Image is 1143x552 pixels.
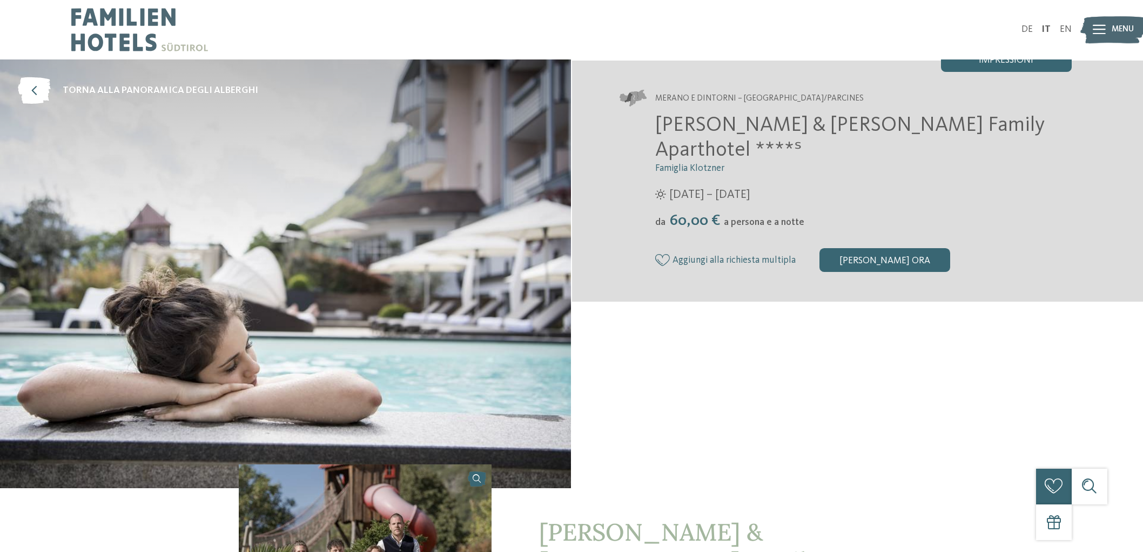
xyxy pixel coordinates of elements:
span: torna alla panoramica degli alberghi [63,84,258,98]
span: Menu [1112,24,1134,36]
span: Famiglia Klotzner [655,164,724,173]
a: DE [1021,25,1033,34]
span: da [655,218,665,227]
span: [PERSON_NAME] & [PERSON_NAME] Family Aparthotel ****ˢ [655,115,1045,161]
span: Aggiungi alla richiesta multipla [673,255,796,265]
a: IT [1041,25,1051,34]
span: 60,00 € [667,213,723,229]
span: [DATE] – [DATE] [669,187,750,203]
span: a persona e a notte [724,218,804,227]
a: torna alla panoramica degli alberghi [18,77,258,104]
a: EN [1060,25,1072,34]
div: [PERSON_NAME] ora [819,248,950,272]
span: Merano e dintorni – [GEOGRAPHIC_DATA]/Parcines [655,93,864,105]
span: Impressioni [979,56,1033,65]
i: Orari d'apertura estate [655,189,666,200]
